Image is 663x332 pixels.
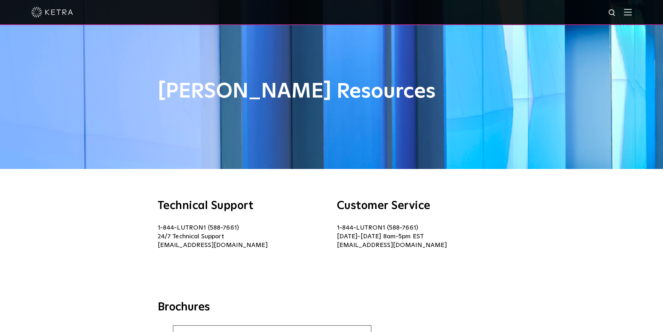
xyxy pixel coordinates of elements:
[624,9,632,15] img: Hamburger%20Nav.svg
[158,224,326,250] p: 1-844-LUTRON1 (588-7661) 24/7 Technical Support
[158,300,506,315] h3: Brochures
[608,9,617,17] img: search icon
[158,80,506,103] h1: [PERSON_NAME] Resources
[158,242,268,248] a: [EMAIL_ADDRESS][DOMAIN_NAME]
[158,200,326,211] h3: Technical Support
[31,7,73,17] img: ketra-logo-2019-white
[337,200,506,211] h3: Customer Service
[337,224,506,250] p: 1-844-LUTRON1 (588-7661) [DATE]-[DATE] 8am-5pm EST [EMAIL_ADDRESS][DOMAIN_NAME]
